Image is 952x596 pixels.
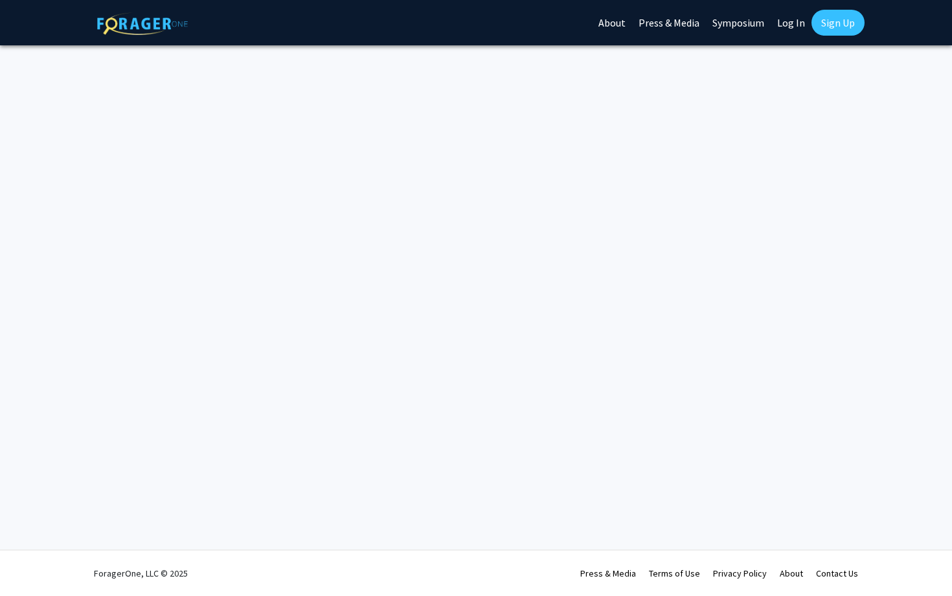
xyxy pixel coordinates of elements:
a: Sign Up [811,10,865,36]
div: ForagerOne, LLC © 2025 [94,551,188,596]
a: Press & Media [580,567,636,579]
a: Contact Us [816,567,858,579]
a: Terms of Use [649,567,700,579]
a: Privacy Policy [713,567,767,579]
img: ForagerOne Logo [97,12,188,35]
a: About [780,567,803,579]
